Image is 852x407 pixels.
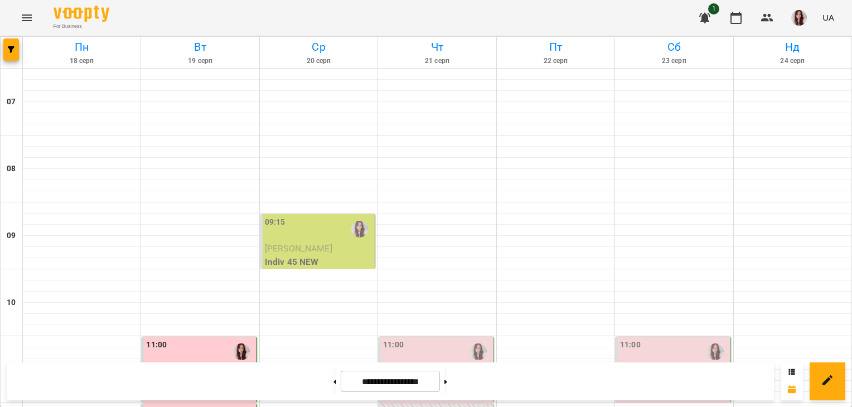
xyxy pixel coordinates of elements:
h6: Ср [262,38,376,56]
img: Voopty Logo [54,6,109,22]
h6: 18 серп [25,56,139,66]
h6: Чт [380,38,494,56]
img: Луговая Саломія [707,343,724,360]
h6: Пт [498,38,613,56]
h6: 09 [7,230,16,242]
label: 11:00 [620,339,641,351]
h6: Вт [143,38,257,56]
label: 11:00 [383,339,404,351]
label: 09:15 [265,216,285,229]
img: Луговая Саломія [351,221,368,238]
h6: Сб [617,38,731,56]
h6: 19 серп [143,56,257,66]
img: Луговая Саломія [470,343,487,360]
h6: Пн [25,38,139,56]
p: Indiv 45 NEW [265,255,372,269]
span: For Business [54,23,109,30]
img: 7cd808451856f5ed132125de41ddf209.jpg [791,10,807,26]
h6: 22 серп [498,56,613,66]
img: Луговая Саломія [233,343,250,360]
h6: 20 серп [262,56,376,66]
h6: Нд [735,38,850,56]
button: Menu [13,4,40,31]
button: UA [818,7,839,28]
span: 1 [708,3,719,14]
h6: 23 серп [617,56,731,66]
label: 11:00 [146,339,167,351]
h6: 24 серп [735,56,850,66]
span: [PERSON_NAME] [265,243,332,254]
h6: 08 [7,163,16,175]
h6: 10 [7,297,16,309]
h6: 07 [7,96,16,108]
span: UA [822,12,834,23]
h6: 21 серп [380,56,494,66]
